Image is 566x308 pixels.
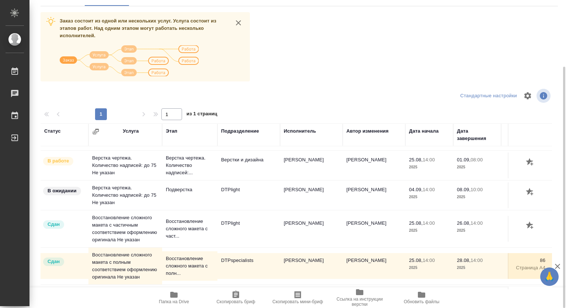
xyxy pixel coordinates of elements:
[423,157,435,162] p: 14:00
[284,127,316,135] div: Исполнитель
[409,193,450,201] p: 2025
[333,297,386,307] span: Ссылка на инструкции верстки
[391,287,453,308] button: Обновить файлы
[423,258,435,263] p: 14:00
[409,164,450,171] p: 2025
[404,299,440,304] span: Обновить файлы
[267,287,329,308] button: Скопировать мини-бриф
[329,287,391,308] button: Ссылка на инструкции верстки
[280,182,343,208] td: [PERSON_NAME]
[88,248,162,284] td: Восстановление сложного макета с полным соответствием оформлению оригинала Не указан
[457,220,471,226] p: 26.08,
[505,186,545,193] p: 2
[505,156,545,164] p: 16
[471,187,483,192] p: 10:00
[505,257,545,264] p: 86
[457,258,471,263] p: 28.08,
[457,127,497,142] div: Дата завершения
[88,151,162,180] td: Верстка чертежа. Количество надписей: до 75 Не указан
[471,258,483,263] p: 14:00
[92,128,99,135] button: Сгруппировать
[166,255,214,277] p: Восстановление сложного макета с полн...
[409,127,439,135] div: Дата начала
[524,156,537,169] button: Добавить оценку
[457,193,497,201] p: 2025
[457,264,497,272] p: 2025
[88,210,162,247] td: Восстановление сложного макета с частичным соответствием оформлению оригинала Не указан
[216,299,255,304] span: Скопировать бриф
[159,299,189,304] span: Папка на Drive
[471,220,483,226] p: 14:00
[457,157,471,162] p: 01.09,
[409,258,423,263] p: 25.08,
[48,157,69,165] p: В работе
[471,157,483,162] p: 08:00
[143,287,205,308] button: Папка на Drive
[343,216,405,242] td: [PERSON_NAME]
[457,187,471,192] p: 08.09,
[537,89,552,103] span: Посмотреть информацию
[166,127,177,135] div: Этап
[505,220,545,227] p: 2
[524,186,537,199] button: Добавить оценку
[217,253,280,279] td: DTPspecialists
[272,299,323,304] span: Скопировать мини-бриф
[409,227,450,234] p: 2025
[423,187,435,192] p: 14:00
[423,220,435,226] p: 14:00
[409,264,450,272] p: 2025
[524,220,537,232] button: Добавить оценку
[457,164,497,171] p: 2025
[457,227,497,234] p: 2025
[48,187,77,195] p: В ожидании
[217,216,280,242] td: DTPlight
[217,182,280,208] td: DTPlight
[48,221,60,228] p: Сдан
[123,127,139,135] div: Услуга
[280,216,343,242] td: [PERSON_NAME]
[88,181,162,210] td: Верстка чертежа. Количество надписей: до 75 Не указан
[505,264,545,272] p: Страница А4
[60,18,216,38] span: Заказ состоит из одной или нескольких услуг. Услуга состоит из этапов работ. Над одним этапом мог...
[458,90,519,102] div: split button
[346,127,388,135] div: Автор изменения
[343,182,405,208] td: [PERSON_NAME]
[166,218,214,240] p: Восстановление сложного макета с част...
[409,157,423,162] p: 25.08,
[409,220,423,226] p: 25.08,
[505,227,545,234] p: Страница А4
[343,153,405,178] td: [PERSON_NAME]
[44,127,61,135] div: Статус
[205,287,267,308] button: Скопировать бриф
[505,193,545,201] p: Страница А4
[233,17,244,28] button: close
[343,253,405,279] td: [PERSON_NAME]
[280,253,343,279] td: [PERSON_NAME]
[280,153,343,178] td: [PERSON_NAME]
[166,186,214,193] p: Подверстка
[186,109,217,120] span: из 1 страниц
[221,127,259,135] div: Подразделение
[540,267,559,286] button: 🙏
[166,154,214,176] p: Верстка чертежа. Количество надписей:...
[217,153,280,178] td: Верстки и дизайна
[409,187,423,192] p: 04.09,
[48,258,60,265] p: Сдан
[543,269,556,284] span: 🙏
[505,164,545,171] p: шт
[519,87,537,105] span: Настроить таблицу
